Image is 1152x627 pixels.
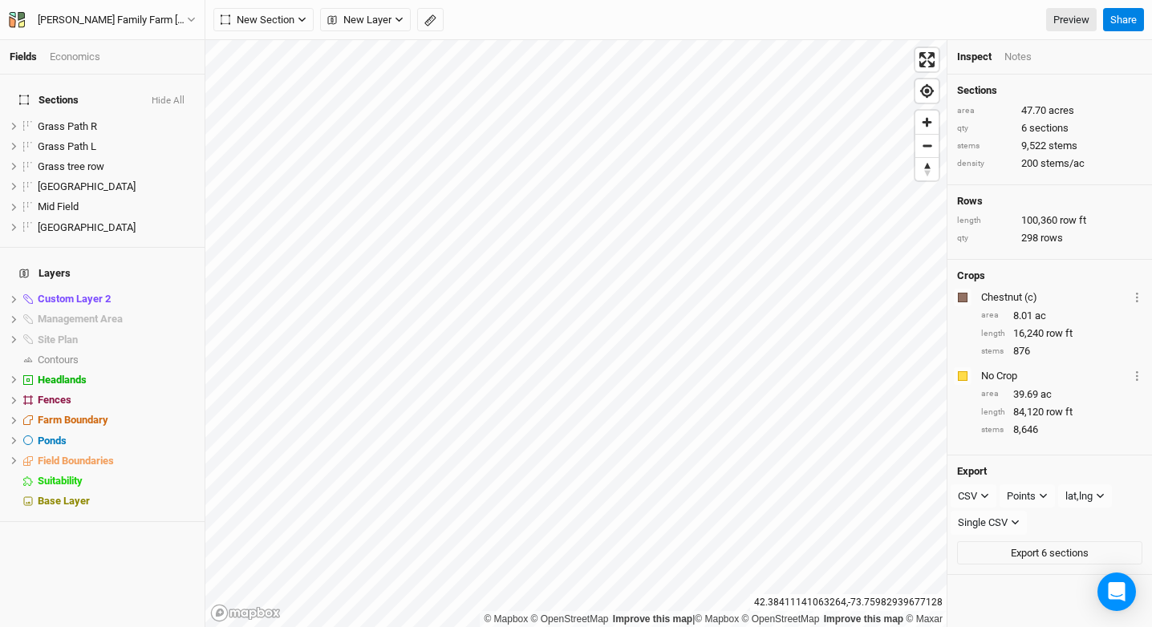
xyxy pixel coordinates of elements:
div: Inspect [957,50,992,64]
canvas: Map [205,40,947,627]
a: Maxar [906,613,943,625]
div: density [957,158,1013,170]
div: area [981,309,1005,322]
span: Fences [38,394,71,406]
button: New Section [213,8,314,32]
span: row ft [1060,213,1086,228]
button: Crop Usage [1132,366,1142,385]
span: row ft [1046,405,1073,419]
span: Custom Layer 2 [38,293,111,305]
span: rows [1040,231,1063,245]
span: row ft [1046,326,1073,341]
div: Management Area [38,313,195,326]
h4: Layers [10,257,195,289]
div: Base Layer [38,495,195,508]
span: New Section [221,12,294,28]
a: OpenStreetMap [742,613,820,625]
div: area [981,388,1005,400]
div: Grass Path R [38,120,195,133]
div: Fences [38,394,195,407]
div: length [957,215,1013,227]
span: Farm Boundary [38,414,108,426]
button: Share [1103,8,1144,32]
div: Lower Field [38,180,195,193]
div: 200 [957,156,1142,171]
div: Grass Path L [38,140,195,153]
div: Headlands [38,374,195,386]
button: [PERSON_NAME] Family Farm [PERSON_NAME] GPS Befco & Drill [8,11,197,29]
span: Grass Path R [38,120,97,132]
div: Grass tree row [38,160,195,173]
span: Mid Field [38,200,79,212]
span: Management Area [38,313,123,325]
div: qty [957,123,1013,135]
span: ac [1040,387,1052,402]
span: New Layer [327,12,391,28]
span: [GEOGRAPHIC_DATA] [38,221,136,233]
div: Notes [1004,50,1032,64]
div: Site Plan [38,334,195,346]
div: lat,lng [1065,488,1093,504]
div: stems [981,346,1005,358]
h4: Rows [957,195,1142,208]
div: 16,240 [981,326,1142,341]
button: Shortcut: M [417,8,444,32]
div: Field Boundaries [38,455,195,467]
span: sections [1029,121,1069,136]
span: Site Plan [38,334,78,346]
span: Suitability [38,475,83,487]
div: Mid Field [38,200,195,213]
button: Enter fullscreen [915,48,939,71]
button: Zoom out [915,134,939,157]
span: stems/ac [1040,156,1085,171]
span: Base Layer [38,495,90,507]
a: Mapbox [695,613,739,625]
span: stems [1049,139,1077,153]
div: [PERSON_NAME] Family Farm [PERSON_NAME] GPS Befco & Drill [38,12,187,28]
div: 6 [957,121,1142,136]
div: 42.38411141063264 , -73.75982939677128 [750,594,947,611]
div: Points [1007,488,1036,504]
div: Rudolph Family Farm Bob GPS Befco & Drill [38,12,187,28]
h4: Sections [957,84,1142,97]
span: acres [1049,103,1074,118]
a: OpenStreetMap [531,613,609,625]
div: Chestnut (c) [981,290,1129,305]
div: 8,646 [981,423,1142,437]
span: Reset bearing to north [915,158,939,180]
div: 8.01 [981,309,1142,323]
div: Ponds [38,435,195,447]
a: Mapbox logo [210,604,281,622]
div: 84,120 [981,405,1142,419]
a: Improve this map [613,613,692,625]
div: Single CSV [958,515,1008,531]
button: Crop Usage [1132,288,1142,306]
button: Export 6 sections [957,541,1142,565]
span: Ponds [38,435,67,447]
div: 298 [957,231,1142,245]
span: Zoom out [915,135,939,157]
div: Farm Boundary [38,414,195,427]
span: Field Boundaries [38,455,114,467]
div: Suitability [38,475,195,487]
span: Sections [19,94,79,107]
div: 39.69 [981,387,1142,402]
button: Hide All [151,95,185,107]
div: | [484,611,943,627]
button: Find my location [915,79,939,103]
h4: Crops [957,269,985,282]
a: Fields [10,51,37,63]
button: Zoom in [915,111,939,134]
h4: Export [957,465,1142,478]
div: Contours [38,354,195,366]
span: Grass tree row [38,160,104,172]
span: Contours [38,354,79,366]
div: stems [957,140,1013,152]
div: length [981,407,1005,419]
div: Custom Layer 2 [38,293,195,305]
div: stems [981,424,1005,436]
div: area [957,105,1013,117]
button: CSV [951,484,996,508]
